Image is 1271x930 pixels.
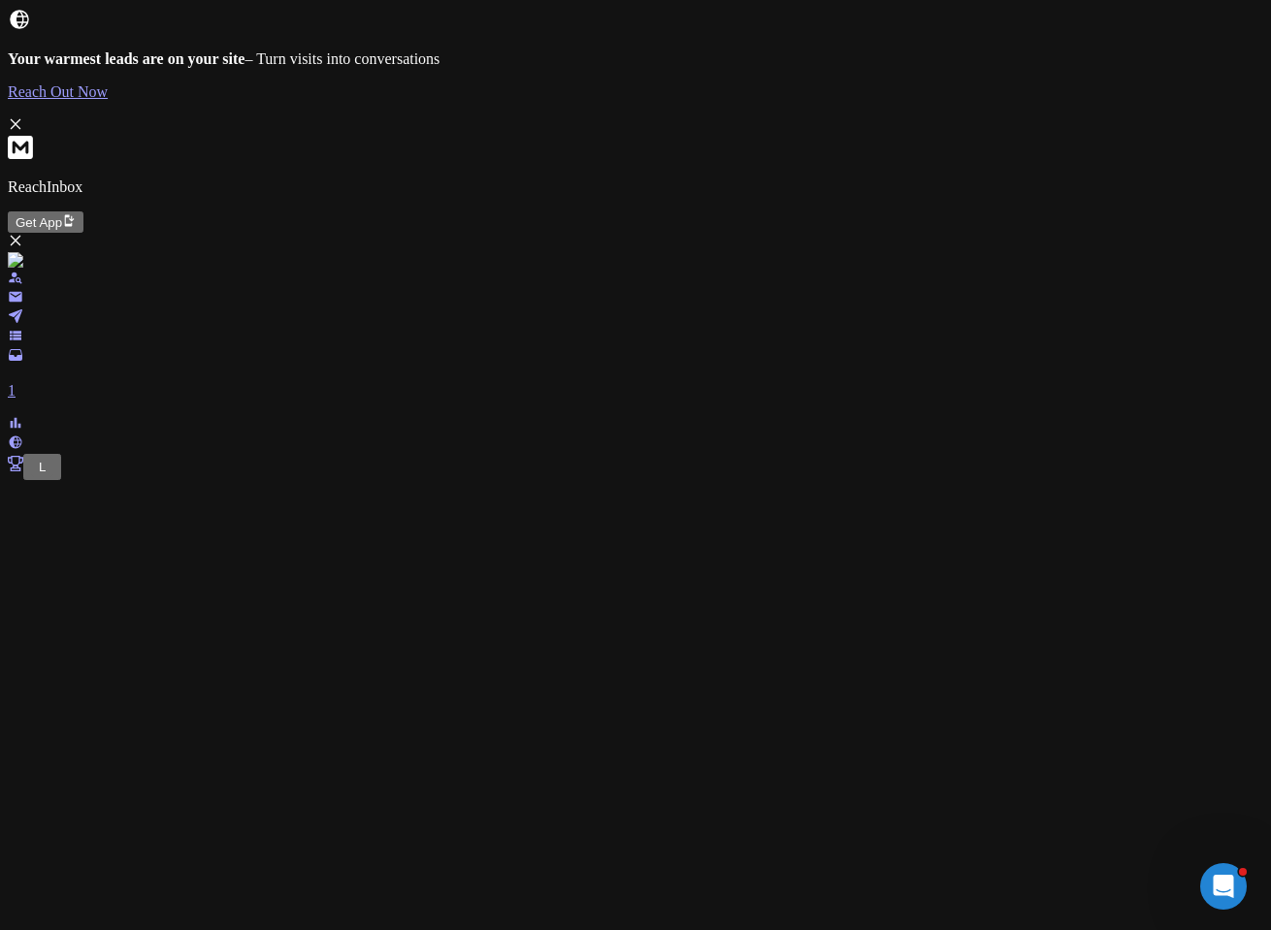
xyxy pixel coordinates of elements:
img: logo [8,252,50,270]
button: L [31,457,53,477]
strong: Your warmest leads are on your site [8,50,244,67]
p: ReachInbox [8,178,1263,196]
iframe: Intercom live chat [1200,863,1247,910]
button: Get App [8,211,83,233]
a: Reach Out Now [8,83,1263,101]
button: L [23,454,61,480]
a: 1 [8,349,1263,400]
p: 1 [8,382,1263,400]
span: L [39,460,46,474]
p: – Turn visits into conversations [8,50,1263,68]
